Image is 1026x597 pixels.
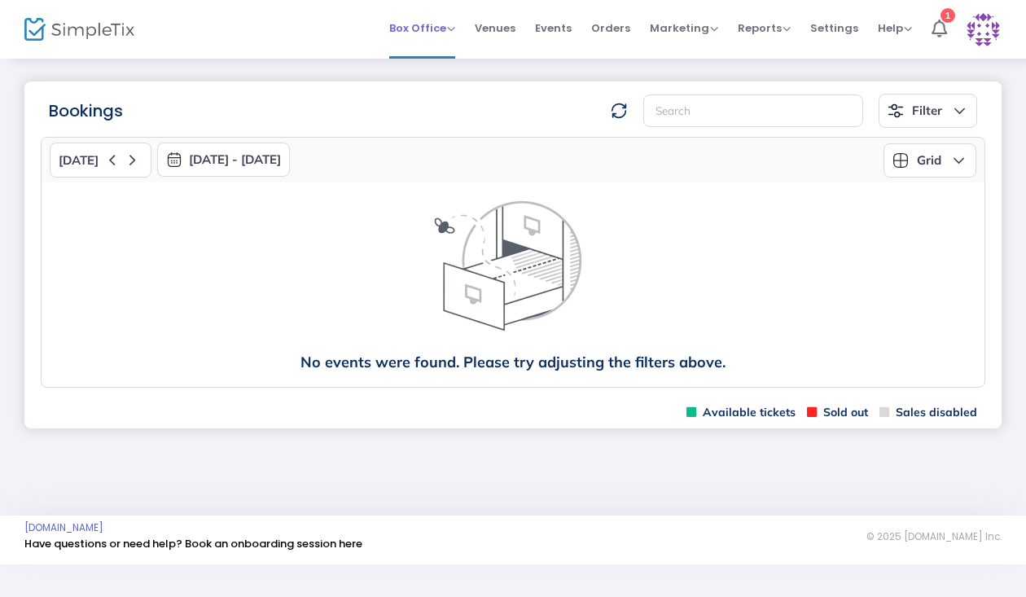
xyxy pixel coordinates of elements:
[892,152,909,169] img: grid
[475,7,515,49] span: Venues
[24,536,362,551] a: Have questions or need help? Book an onboarding session here
[686,405,796,420] span: Available tickets
[49,99,123,123] m-panel-title: Bookings
[879,94,977,128] button: Filter
[389,20,455,36] span: Box Office
[738,20,791,36] span: Reports
[866,530,1002,543] span: © 2025 [DOMAIN_NAME] Inc.
[650,20,718,36] span: Marketing
[50,143,151,178] button: [DATE]
[59,153,99,168] span: [DATE]
[888,103,904,119] img: filter
[643,94,863,128] input: Search
[157,143,290,177] button: [DATE] - [DATE]
[807,405,868,420] span: Sold out
[300,355,726,371] span: No events were found. Please try adjusting the filters above.
[24,521,103,534] a: [DOMAIN_NAME]
[307,199,719,355] img: face thinking
[940,8,955,23] div: 1
[591,7,630,49] span: Orders
[535,7,572,49] span: Events
[878,20,912,36] span: Help
[883,143,976,178] button: Grid
[810,7,858,49] span: Settings
[879,405,977,420] span: Sales disabled
[611,103,627,119] img: refresh-data
[166,151,182,168] img: monthly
